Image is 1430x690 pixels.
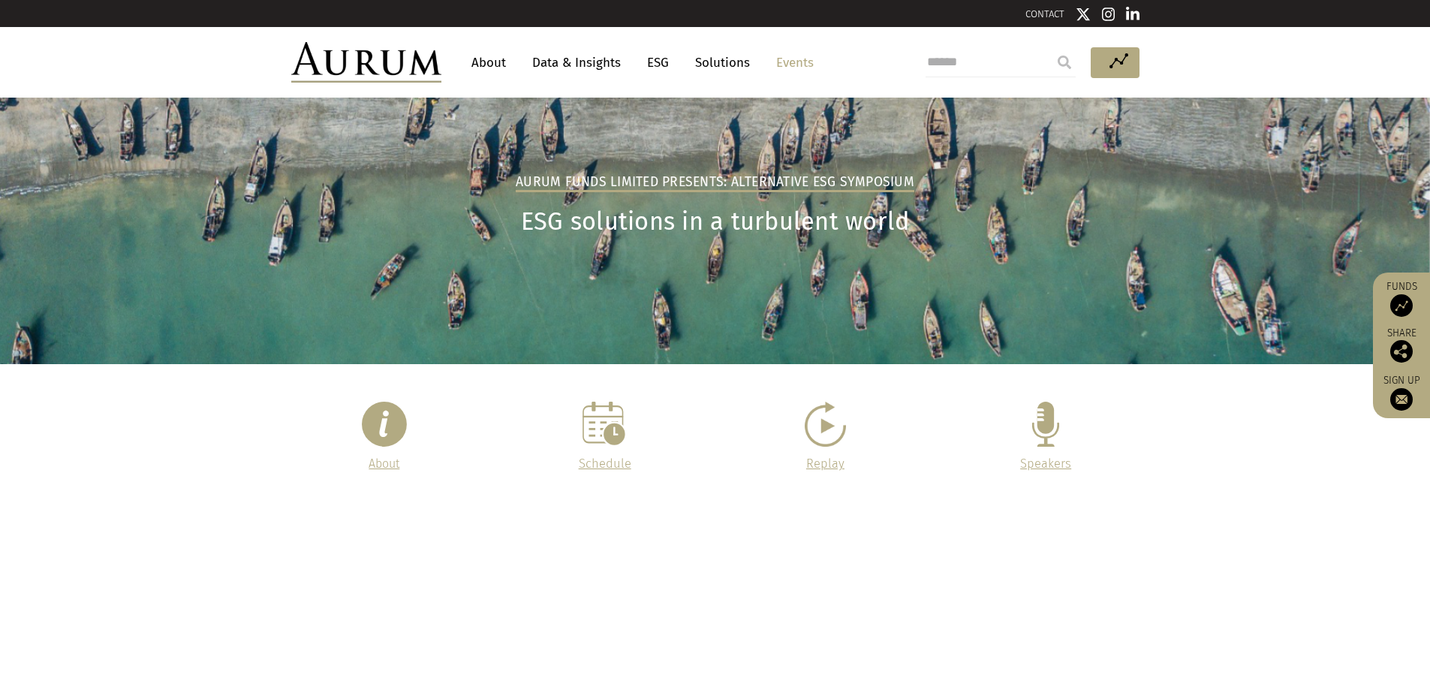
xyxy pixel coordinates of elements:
[516,174,914,192] h2: Aurum Funds Limited Presents: Alternative ESG Symposium
[1390,294,1413,317] img: Access Funds
[1380,328,1422,363] div: Share
[1025,8,1064,20] a: CONTACT
[464,49,513,77] a: About
[806,456,844,471] a: Replay
[1390,388,1413,411] img: Sign up to our newsletter
[1049,47,1079,77] input: Submit
[291,42,441,83] img: Aurum
[291,207,1139,237] h1: ESG solutions in a turbulent world
[1380,280,1422,317] a: Funds
[579,456,631,471] a: Schedule
[1020,456,1071,471] a: Speakers
[525,49,628,77] a: Data & Insights
[1076,7,1091,22] img: Twitter icon
[640,49,676,77] a: ESG
[369,456,399,471] a: About
[1390,340,1413,363] img: Share this post
[1380,374,1422,411] a: Sign up
[769,49,814,77] a: Events
[688,49,757,77] a: Solutions
[1126,7,1139,22] img: Linkedin icon
[1102,7,1115,22] img: Instagram icon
